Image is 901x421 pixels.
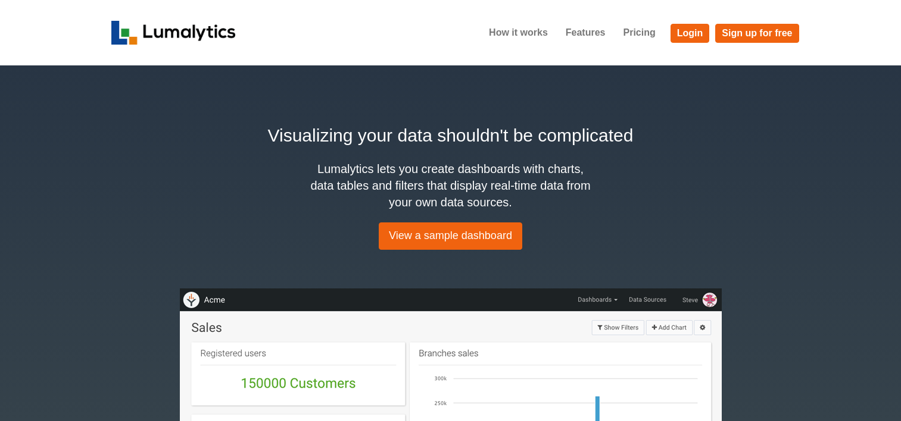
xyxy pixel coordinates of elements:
a: Features [557,18,615,48]
a: View a sample dashboard [379,222,522,250]
a: How it works [480,18,557,48]
img: logo_v2-f34f87db3d4d9f5311d6c47995059ad6168825a3e1eb260e01c8041e89355404.png [111,21,236,45]
a: Sign up for free [715,24,799,43]
h4: Lumalytics lets you create dashboards with charts, data tables and filters that display real-time... [308,161,594,211]
a: Pricing [614,18,664,48]
a: Login [671,24,710,43]
h2: Visualizing your data shouldn't be complicated [111,122,790,149]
